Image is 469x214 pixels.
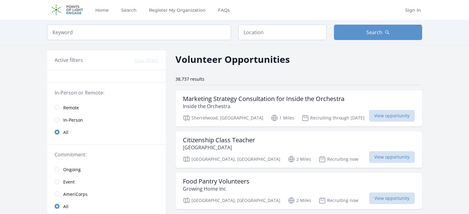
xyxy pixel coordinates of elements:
span: Search [366,29,382,36]
p: 2 Miles [288,197,311,204]
p: [GEOGRAPHIC_DATA], [GEOGRAPHIC_DATA] [183,197,280,204]
span: AmeriCorps [63,191,88,197]
span: View opportunity [369,192,415,204]
span: View opportunity [369,151,415,163]
a: Remote [47,101,166,114]
span: Event [63,179,75,185]
span: Ongoing [63,167,81,173]
p: Recruiting now [319,197,358,204]
a: Food Pantry Volunteers Growing Home Inc [GEOGRAPHIC_DATA], [GEOGRAPHIC_DATA] 2 Miles Recruiting n... [175,173,422,209]
a: Marketing Strategy Consultation for Inside the Orchestra Inside the Orchestra Sherrelwood, [GEOGR... [175,90,422,127]
p: 2 Miles [288,155,311,163]
a: Ongoing [47,163,166,176]
button: Search [334,25,422,40]
span: Remote [63,105,79,111]
p: Inside the Orchestra [183,103,344,110]
p: [GEOGRAPHIC_DATA], [GEOGRAPHIC_DATA] [183,155,280,163]
h3: Active filters [55,56,83,64]
input: Location [238,25,327,40]
span: All [63,129,68,135]
h3: Food Pantry Volunteers [183,178,249,185]
p: Recruiting now [319,155,358,163]
a: Citizenship Class Teacher [GEOGRAPHIC_DATA] [GEOGRAPHIC_DATA], [GEOGRAPHIC_DATA] 2 Miles Recruiti... [175,131,422,168]
h3: Marketing Strategy Consultation for Inside the Orchestra [183,95,344,103]
p: [GEOGRAPHIC_DATA] [183,144,255,151]
input: Keyword [47,25,231,40]
a: All [47,126,166,138]
h3: Citizenship Class Teacher [183,136,255,144]
p: Recruiting through [DATE] [302,114,364,122]
a: All [47,200,166,212]
h2: Volunteer Opportunities [175,52,290,66]
span: In-Person [63,117,83,123]
span: View opportunity [369,110,415,122]
p: Growing Home Inc [183,185,249,192]
legend: Commitment: [55,151,158,158]
a: In-Person [47,114,166,126]
p: Sherrelwood, [GEOGRAPHIC_DATA] [183,114,263,122]
span: 38,737 results [175,76,204,82]
span: All [63,204,68,210]
button: Clear filters [134,57,158,63]
a: Event [47,176,166,188]
p: 1 Miles [271,114,294,122]
a: AmeriCorps [47,188,166,200]
legend: In-Person or Remote: [55,89,158,96]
